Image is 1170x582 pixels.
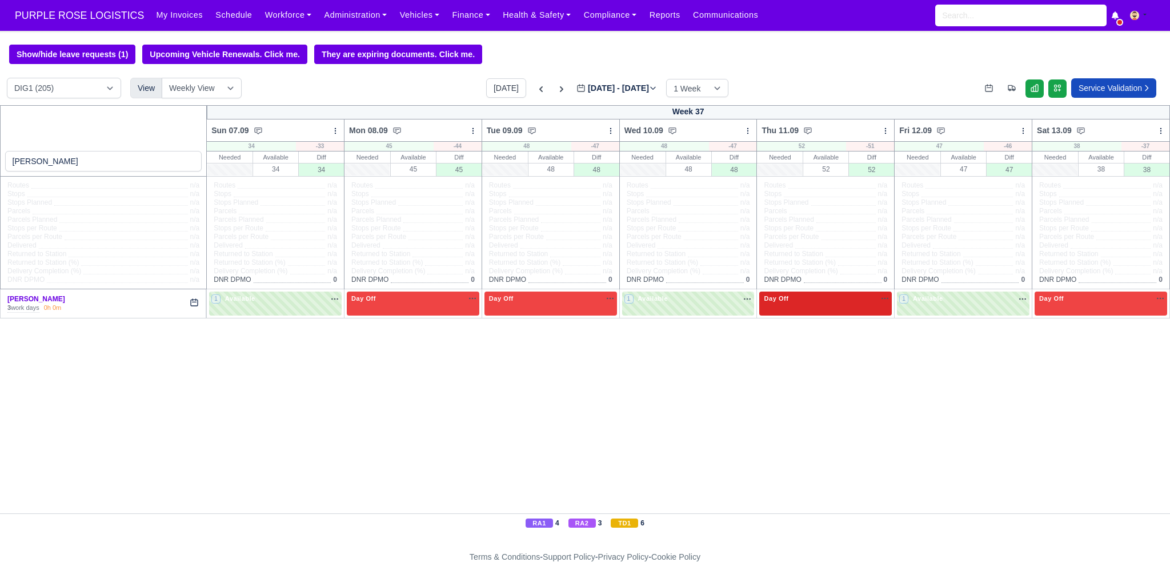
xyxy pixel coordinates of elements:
[764,250,823,258] span: Returned to Station
[901,207,924,216] span: Parcels
[987,152,1032,163] div: Diff
[7,198,52,207] span: Stops Planned
[901,250,960,258] span: Returned to Station
[624,125,663,136] span: Wed 10.09
[984,142,1032,151] div: -46
[740,250,750,258] span: n/a
[1153,224,1163,232] span: n/a
[190,190,200,198] span: n/a
[1032,152,1078,163] div: Needed
[489,207,512,216] span: Parcels
[44,304,62,313] div: 0h 0m
[465,258,475,266] span: n/a
[1071,78,1156,98] a: Service Validation
[1153,216,1163,224] span: n/a
[351,190,369,198] span: Stops
[349,125,388,136] span: Mon 08.09
[1015,250,1025,258] span: n/a
[627,181,648,190] span: Routes
[1037,294,1066,302] span: Day Off
[391,163,436,175] div: 45
[1153,267,1163,275] span: n/a
[214,276,251,284] span: DNR DPMO
[764,198,808,207] span: Stops Planned
[214,250,273,258] span: Returned to Station
[901,181,923,190] span: Routes
[1039,258,1111,267] span: Returned to Station (%)
[1153,258,1163,266] span: n/a
[627,198,671,207] span: Stops Planned
[351,276,388,284] span: DNR DPMO
[207,142,296,151] div: 34
[190,224,200,232] span: n/a
[223,294,258,302] span: Available
[620,142,709,151] div: 48
[1153,233,1163,241] span: n/a
[627,233,682,241] span: Parcels per Route
[746,276,750,284] span: 0
[465,216,475,224] span: n/a
[1039,198,1084,207] span: Stops Planned
[299,163,344,176] div: 34
[351,267,425,276] span: Delivery Completion (%)
[489,276,526,284] span: DNR DPMO
[214,224,263,233] span: Stops per Route
[878,233,888,241] span: n/a
[150,4,209,26] a: My Invoices
[1039,216,1089,224] span: Parcels Planned
[7,295,65,303] a: [PERSON_NAME]
[528,152,574,163] div: Available
[318,4,393,26] a: Administration
[7,181,29,190] span: Routes
[351,250,410,258] span: Returned to Station
[344,152,390,163] div: Needed
[351,224,401,233] span: Stops per Route
[7,190,25,198] span: Stops
[576,82,657,95] label: [DATE] - [DATE]
[712,152,757,163] div: Diff
[214,258,285,267] span: Returned to Station (%)
[190,267,200,275] span: n/a
[489,250,548,258] span: Returned to Station
[1039,267,1113,276] span: Delivery Completion (%)
[296,142,344,151] div: -33
[627,267,700,276] span: Delivery Completion (%)
[764,224,814,233] span: Stops per Route
[1015,241,1025,249] span: n/a
[620,152,666,163] div: Needed
[7,241,37,250] span: Delivered
[1124,163,1169,176] div: 38
[1015,258,1025,266] span: n/a
[349,294,378,302] span: Day Off
[643,4,687,26] a: Reports
[7,233,62,241] span: Parcels per Route
[884,276,888,284] span: 0
[740,267,750,275] span: n/a
[846,142,894,151] div: -51
[253,163,298,175] div: 34
[901,267,975,276] span: Delivery Completion (%)
[9,4,150,27] span: PURPLE ROSE LOGISTICS
[1015,181,1025,189] span: n/a
[489,190,507,198] span: Stops
[9,5,150,27] a: PURPLE ROSE LOGISTICS
[603,250,612,258] span: n/a
[470,552,540,561] a: Terms & Conditions
[740,181,750,189] span: n/a
[1039,190,1057,198] span: Stops
[7,250,66,258] span: Returned to Station
[214,181,235,190] span: Routes
[627,250,686,258] span: Returned to Station
[709,142,757,151] div: -47
[740,258,750,266] span: n/a
[1015,198,1025,206] span: n/a
[1015,190,1025,198] span: n/a
[1121,142,1169,151] div: -37
[627,241,656,250] span: Delivered
[1015,233,1025,241] span: n/a
[327,241,337,249] span: n/a
[1015,216,1025,224] span: n/a
[901,233,956,241] span: Parcels per Route
[487,294,516,302] span: Day Off
[1153,250,1163,258] span: n/a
